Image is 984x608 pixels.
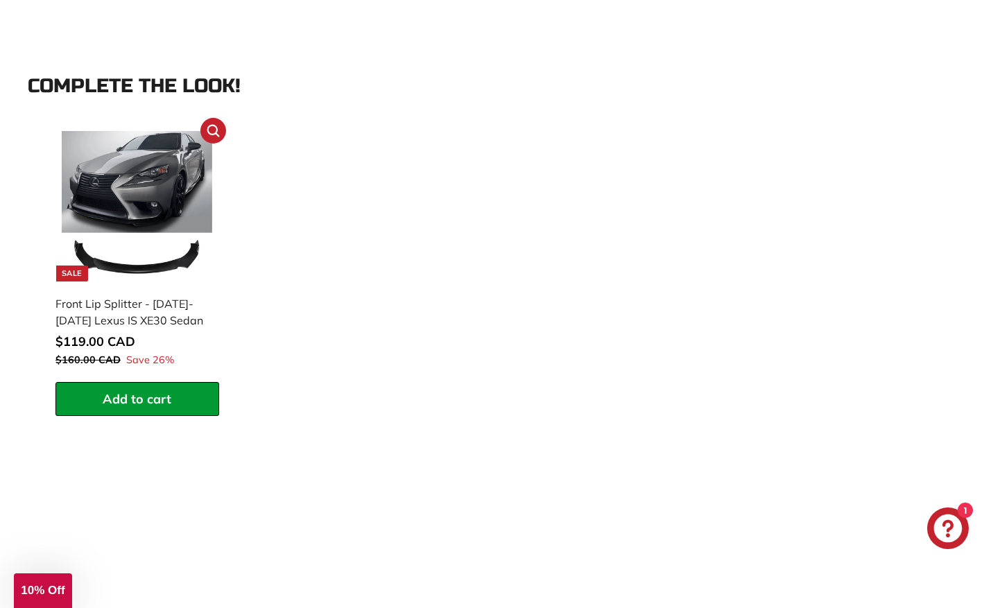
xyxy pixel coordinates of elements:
[56,266,88,281] div: Sale
[103,391,171,407] span: Add to cart
[55,354,121,366] span: $160.00 CAD
[126,353,174,368] span: Save 26%
[55,125,219,382] a: Sale Front Lip Splitter - [DATE]-[DATE] Lexus IS XE30 Sedan Save 26%
[923,507,973,553] inbox-online-store-chat: Shopify online store chat
[14,573,72,608] div: 10% Off
[28,76,956,97] div: Complete the look!
[55,333,135,349] span: $119.00 CAD
[21,584,64,597] span: 10% Off
[55,382,219,417] button: Add to cart
[55,295,205,329] div: Front Lip Splitter - [DATE]-[DATE] Lexus IS XE30 Sedan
